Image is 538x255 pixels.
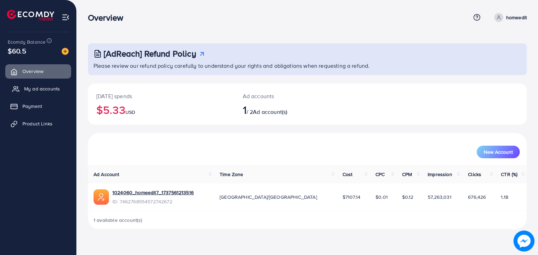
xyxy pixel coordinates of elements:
[513,231,534,252] img: image
[125,109,135,116] span: USD
[506,13,527,22] p: homeedit
[22,103,42,110] span: Payment
[468,171,481,178] span: Clicks
[62,13,70,21] img: menu
[484,150,513,154] span: New Account
[375,171,385,178] span: CPC
[428,171,452,178] span: Impression
[253,108,287,116] span: Ad account(s)
[8,38,46,45] span: Ecomdy Balance
[243,92,336,100] p: Ad accounts
[96,103,226,116] h2: $5.33
[22,120,53,127] span: Product Links
[5,64,71,78] a: Overview
[94,217,143,224] span: 1 available account(s)
[477,146,520,158] button: New Account
[112,198,194,205] span: ID: 7462768554572742672
[8,46,26,56] span: $60.5
[402,194,414,201] span: $0.12
[243,102,247,118] span: 1
[468,194,486,201] span: 676,426
[501,194,508,201] span: 1.18
[96,92,226,100] p: [DATE] spends
[402,171,412,178] span: CPM
[88,13,129,23] h3: Overview
[104,49,196,59] h3: [AdReach] Refund Policy
[491,13,527,22] a: homeedit
[501,171,517,178] span: CTR (%)
[375,194,388,201] span: $0.01
[343,194,360,201] span: $7107.14
[62,48,69,55] img: image
[94,171,119,178] span: Ad Account
[343,171,353,178] span: Cost
[94,189,109,205] img: ic-ads-acc.e4c84228.svg
[7,10,54,21] img: logo
[22,68,43,75] span: Overview
[5,82,71,96] a: My ad accounts
[5,117,71,131] a: Product Links
[112,189,194,196] a: 1024060_homeedit7_1737561213516
[220,194,317,201] span: [GEOGRAPHIC_DATA]/[GEOGRAPHIC_DATA]
[94,61,523,70] p: Please review our refund policy carefully to understand your rights and obligations when requesti...
[24,85,60,92] span: My ad accounts
[5,99,71,113] a: Payment
[220,171,243,178] span: Time Zone
[243,103,336,116] h2: / 2
[428,194,451,201] span: 57,263,031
